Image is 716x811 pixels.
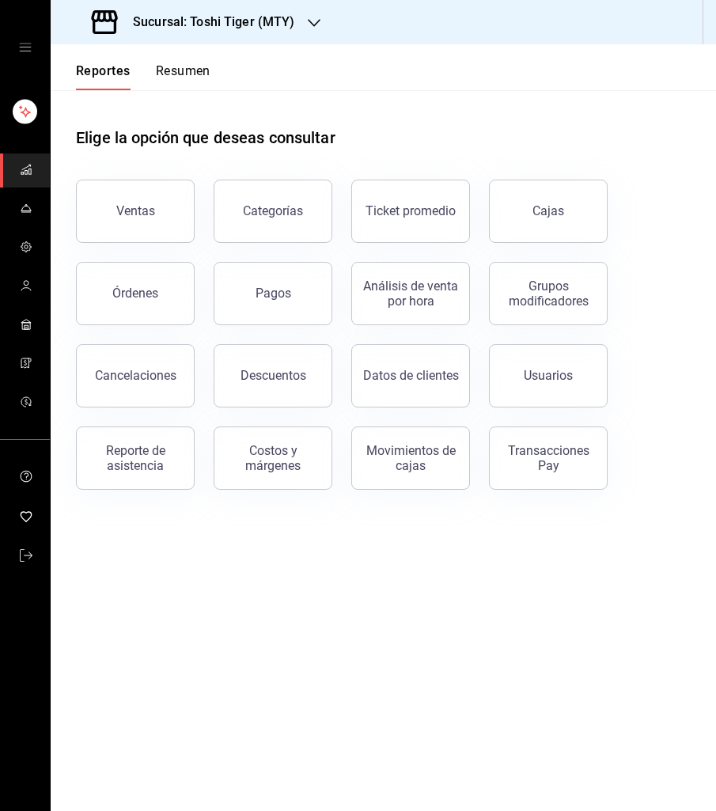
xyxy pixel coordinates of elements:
[76,180,195,243] button: Ventas
[76,344,195,407] button: Cancelaciones
[499,443,597,473] div: Transacciones Pay
[76,262,195,325] button: Órdenes
[224,443,322,473] div: Costos y márgenes
[351,180,470,243] button: Ticket promedio
[120,13,295,32] h3: Sucursal: Toshi Tiger (MTY)
[362,443,460,473] div: Movimientos de cajas
[76,426,195,490] button: Reporte de asistencia
[489,426,608,490] button: Transacciones Pay
[532,203,564,218] div: Cajas
[214,344,332,407] button: Descuentos
[351,262,470,325] button: Análisis de venta por hora
[116,203,155,218] div: Ventas
[351,344,470,407] button: Datos de clientes
[19,41,32,54] button: open drawer
[95,368,176,383] div: Cancelaciones
[256,286,291,301] div: Pagos
[362,279,460,309] div: Análisis de venta por hora
[351,426,470,490] button: Movimientos de cajas
[112,286,158,301] div: Órdenes
[86,443,184,473] div: Reporte de asistencia
[76,63,131,90] button: Reportes
[489,262,608,325] button: Grupos modificadores
[243,203,303,218] div: Categorías
[241,368,306,383] div: Descuentos
[366,203,456,218] div: Ticket promedio
[489,344,608,407] button: Usuarios
[524,368,573,383] div: Usuarios
[214,262,332,325] button: Pagos
[76,63,210,90] div: navigation tabs
[489,180,608,243] button: Cajas
[76,126,335,150] h1: Elige la opción que deseas consultar
[156,63,210,90] button: Resumen
[214,426,332,490] button: Costos y márgenes
[363,368,459,383] div: Datos de clientes
[499,279,597,309] div: Grupos modificadores
[214,180,332,243] button: Categorías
